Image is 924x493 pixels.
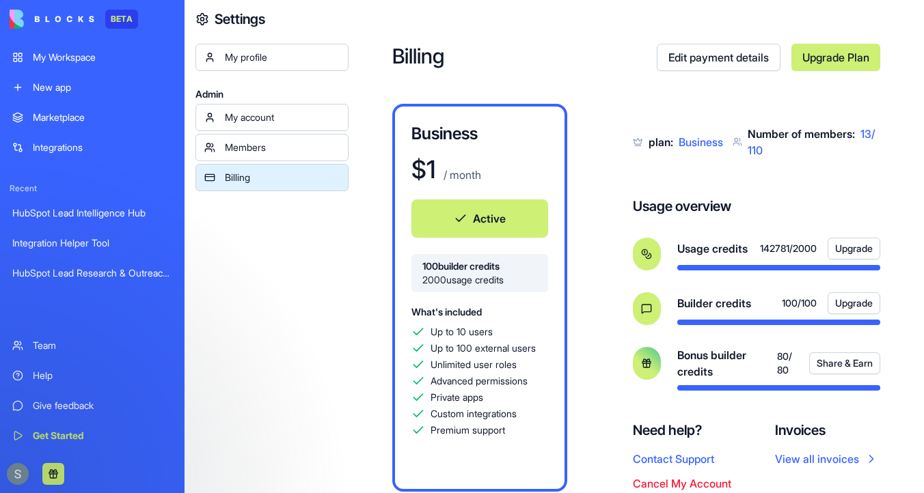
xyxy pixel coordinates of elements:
[791,44,880,71] a: Upgrade Plan
[4,134,180,161] a: Integrations
[748,127,855,141] span: Number of members:
[4,104,180,131] a: Marketplace
[195,87,349,101] span: Admin
[649,135,673,149] span: plan:
[775,451,878,467] a: View all invoices
[411,199,548,238] button: Active
[828,292,880,314] button: Upgrade
[33,111,172,124] div: Marketplace
[4,199,180,227] a: HubSpot Lead Intelligence Hub
[677,347,777,380] span: Bonus builder credits
[775,421,878,440] h4: Invoices
[431,407,517,421] span: Custom integrations
[33,51,172,64] div: My Workspace
[422,259,537,273] span: 100 builder credits
[33,141,172,154] div: Integrations
[12,236,172,250] div: Integration Helper Tool
[431,325,493,339] span: Up to 10 users
[411,306,482,318] span: What's included
[4,392,180,419] a: Give feedback
[225,111,340,124] div: My account
[782,296,817,310] span: 100 / 100
[633,421,731,440] h4: Need help?
[431,341,536,355] span: Up to 100 external users
[12,266,172,280] div: HubSpot Lead Research & Outreach Engine
[677,240,748,257] span: Usage credits
[657,44,780,71] a: Edit payment details
[195,104,349,131] a: My account
[195,44,349,71] a: My profile
[225,51,340,64] div: My profile
[431,358,517,371] span: Unlimited user roles
[777,350,798,377] span: 80 / 80
[33,339,172,352] div: Team
[4,44,180,71] a: My Workspace
[411,123,548,145] h3: Business
[105,10,138,29] div: BETA
[4,183,180,194] span: Recent
[215,10,265,29] h4: Settings
[195,391,468,486] iframe: Intercom notifications message
[677,295,751,311] span: Builder credits
[4,229,180,257] a: Integration Helper Tool
[633,475,731,492] button: Cancel My Account
[33,399,172,412] div: Give feedback
[633,451,714,467] button: Contact Support
[195,164,349,191] a: Billing
[411,156,435,183] h1: $ 1
[4,74,180,101] a: New app
[4,259,180,287] a: HubSpot Lead Research & Outreach Engine
[195,134,349,161] a: Members
[633,197,731,216] h4: Usage overview
[760,242,817,255] span: 142781 / 2000
[33,429,172,442] div: Get Started
[392,44,657,71] h2: Billing
[33,81,172,94] div: New app
[33,369,172,382] div: Help
[4,362,180,389] a: Help
[7,463,29,485] img: ACg8ocKnDTHbS00rqwWSHQfXf8ia04QnQtz5EDX_Ef5UNrjqV-k=s96-c
[679,135,723,149] span: Business
[441,167,481,183] p: / month
[828,238,880,259] button: Upgrade
[4,422,180,449] a: Get Started
[422,273,537,287] span: 2000 usage credits
[809,352,880,374] button: Share & Earn
[392,104,567,492] a: Business$1 / monthActive100builder credits2000usage creditsWhat's includedUp to 10 usersUp to 100...
[225,141,340,154] div: Members
[10,10,138,29] a: BETA
[431,374,528,388] span: Advanced permissions
[225,171,340,184] div: Billing
[12,206,172,220] div: HubSpot Lead Intelligence Hub
[4,332,180,359] a: Team
[10,10,94,29] img: logo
